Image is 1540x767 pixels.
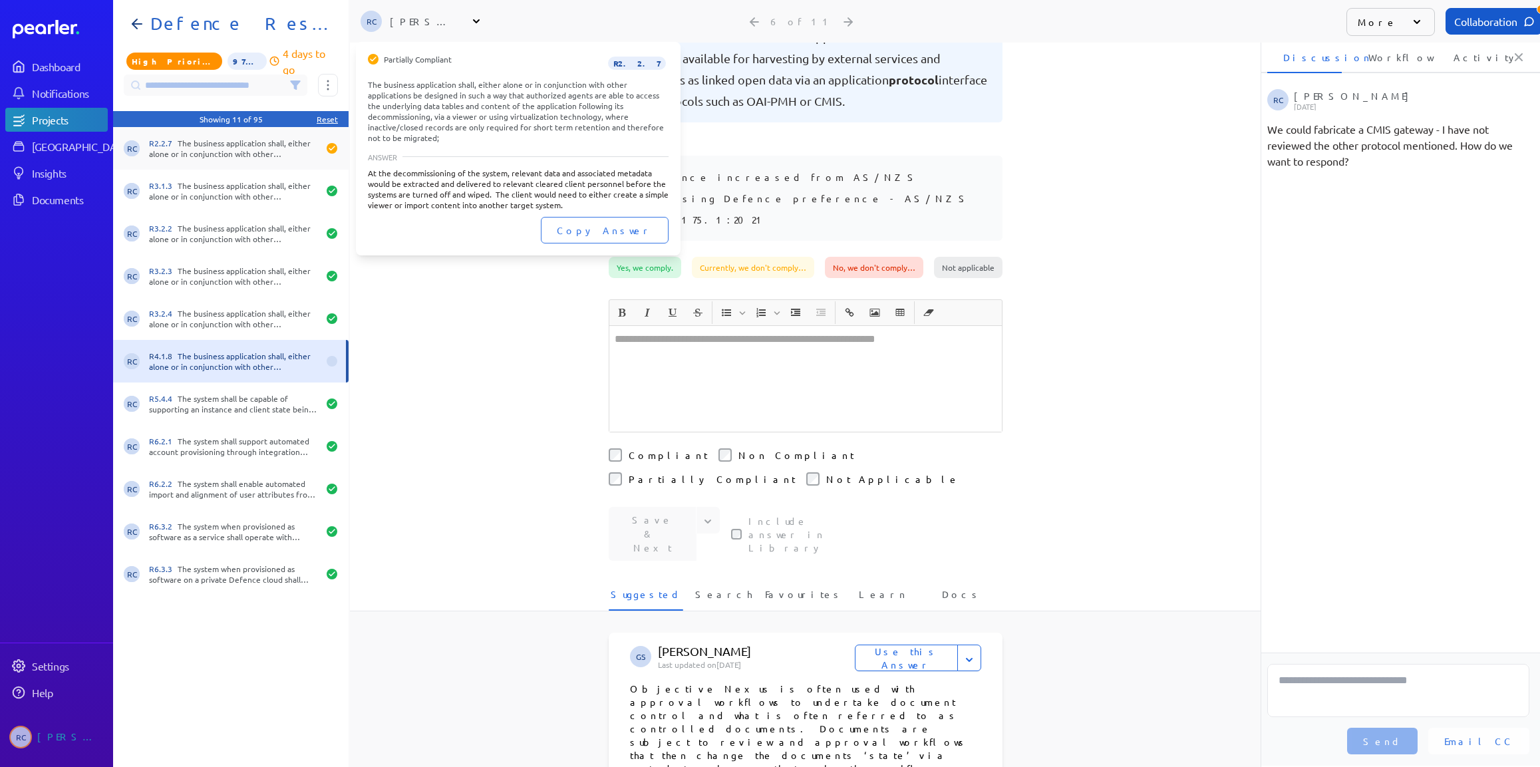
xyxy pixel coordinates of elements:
span: R4.1.8 [149,351,178,361]
span: Robert Craig [124,226,140,241]
a: Settings [5,654,108,678]
div: 6 of 11 [770,15,834,27]
div: Reset [317,114,338,124]
div: We could fabricate a CMIS gateway - I have not reviewed the other protocol mentioned. How do we w... [1267,121,1529,169]
span: Robert Craig [124,438,140,454]
li: Workflow [1352,41,1427,73]
span: Priority [126,53,222,70]
button: Increase Indent [784,301,807,324]
p: [DATE] [1294,102,1525,110]
button: Send [1347,728,1418,754]
div: [GEOGRAPHIC_DATA] [32,140,131,153]
div: The system when provisioned as software as a service shall operate with ENTRAID Single Sign on [149,521,318,542]
span: protocol [889,72,939,87]
span: R6.3.2 [149,521,178,532]
span: Insert table [888,301,912,324]
label: Not Applicable [826,472,959,486]
span: Robert Craig [361,11,382,32]
button: Clear Formatting [917,301,940,324]
button: Expand [957,645,981,671]
button: Insert table [889,301,911,324]
span: R3.2.4 [149,308,178,319]
span: R5.4.4 [149,393,178,404]
button: Strike through [687,301,709,324]
span: 97% of Questions Completed [228,53,266,70]
div: Settings [32,659,106,673]
button: Underline [661,301,684,324]
span: Robert Craig [124,183,140,199]
div: Insights [32,166,106,180]
div: The system shall be capable of supporting an instance and client state being disconnected from on... [149,393,318,414]
div: Currently, we don't comply… [692,257,814,278]
span: Send [1363,734,1402,748]
span: Robert Craig [124,524,140,539]
button: Italic [636,301,659,324]
h1: Defence Response 202509 [145,13,327,35]
input: This checkbox controls whether your answer will be included in the Answer Library for future use [731,529,742,539]
div: The business application shall, either alone or in conjunction with other applications, be able t... [149,308,318,329]
button: Copy Answer [541,217,669,243]
span: Gary Somerville [630,646,651,667]
div: The business application shall, either alone or in conjunction with other applications be designe... [368,79,669,143]
div: At the decommissioning of the system, relevant data and associated metadata would be extracted an... [368,168,669,210]
button: Email CC [1428,728,1529,754]
label: Non Compliant [738,448,854,462]
span: R6.2.2 [149,478,178,489]
span: ANSWER [368,153,397,161]
a: [GEOGRAPHIC_DATA] [5,134,108,158]
button: Insert Image [863,301,886,324]
a: Projects [5,108,108,132]
span: Clear Formatting [917,301,941,324]
label: Compliant [629,448,708,462]
a: Help [5,681,108,704]
span: Email CC [1444,734,1513,748]
a: Dashboard [5,55,108,78]
p: [PERSON_NAME] [658,643,855,659]
div: The business application shall, either alone or in conjunction with other applications be able to... [149,351,318,372]
span: Robert Craig [124,140,140,156]
span: Favourites [765,587,843,609]
span: Decrease Indent [809,301,833,324]
a: Insights [5,161,108,185]
label: This checkbox controls whether your answer will be included in the Answer Library for future use [748,514,861,554]
span: Robert Craig [124,396,140,412]
span: Increase Indent [784,301,808,324]
a: Dashboard [13,20,108,39]
span: Italic [635,301,659,324]
div: Help [32,686,106,699]
div: The business application shall, either alone or in conjunction with other applications, be able t... [149,265,318,287]
p: 4 days to go [283,45,338,77]
span: Suggested [611,587,681,609]
div: The system shall enable automated import and alignment of user attributes from ENTRAID [149,478,318,500]
span: R3.2.3 [149,265,178,276]
span: Robert Craig [124,268,140,284]
span: R6.2.1 [149,436,178,446]
a: Documents [5,188,108,212]
span: R2.2.7 [149,138,178,148]
p: Last updated on [DATE] [658,659,855,670]
a: RC[PERSON_NAME] [5,720,108,754]
div: [PERSON_NAME] [1294,89,1525,110]
label: Partially Compliant [629,472,796,486]
div: Projects [32,113,106,126]
span: R6.3.3 [149,563,178,574]
span: Robert Craig [124,481,140,497]
span: Strike through [686,301,710,324]
span: R3.2.2 [149,223,178,233]
span: Insert Ordered List [749,301,782,324]
div: [PERSON_NAME] [390,15,456,28]
span: Robert Craig [9,726,32,748]
span: Underline [661,301,685,324]
div: Notifications [32,86,106,100]
a: Notifications [5,81,108,105]
div: Documents [32,193,106,206]
button: Use this Answer [855,645,958,671]
pre: importance increased from AS/NZS recognising Defence preference - AS/NZS ISO 16175.1:2021 [619,166,992,230]
div: No, we don't comply… [825,257,923,278]
div: Yes, we comply. [609,257,681,278]
div: The business application shall, either alone or in conjunction with other applications be designe... [149,138,318,159]
span: Bold [610,301,634,324]
div: Showing 11 of 95 [200,114,263,124]
button: Bold [611,301,633,324]
p: Information [609,138,1002,150]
